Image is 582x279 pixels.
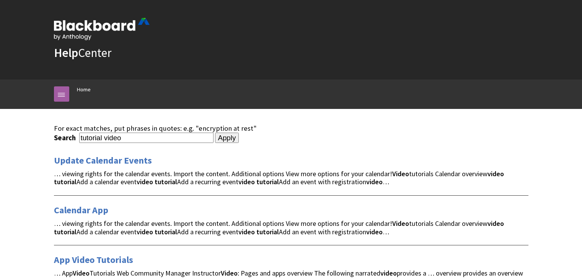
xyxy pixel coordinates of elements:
[54,219,504,236] span: … viewing rights for the calendar events. Import the content. Additional options View more option...
[256,227,279,236] strong: tutorial
[256,177,279,186] strong: tutorial
[137,177,153,186] strong: video
[54,154,152,167] a: Update Calendar Events
[380,269,397,277] strong: video
[487,219,504,228] strong: video
[221,269,238,277] strong: Video
[54,254,133,266] a: App Video Tutorials
[238,227,255,236] strong: video
[366,227,383,236] strong: video
[54,45,111,60] a: HelpCenter
[77,85,91,94] a: Home
[54,227,77,236] strong: tutorial
[54,18,150,40] img: Blackboard by Anthology
[366,177,383,186] strong: video
[155,227,177,236] strong: tutorial
[73,269,90,277] strong: Video
[392,169,409,178] strong: Video
[137,227,153,236] strong: video
[54,177,77,186] strong: tutorial
[54,45,78,60] strong: Help
[238,177,255,186] strong: video
[54,169,504,187] span: … viewing rights for the calendar events. Import the content. Additional options View more option...
[54,124,528,133] div: For exact matches, put phrases in quotes: e.g. "encryption at rest"
[487,169,504,178] strong: video
[155,177,177,186] strong: tutorial
[54,204,108,216] a: Calendar App
[54,133,78,142] label: Search
[392,219,409,228] strong: Video
[215,133,239,143] input: Apply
